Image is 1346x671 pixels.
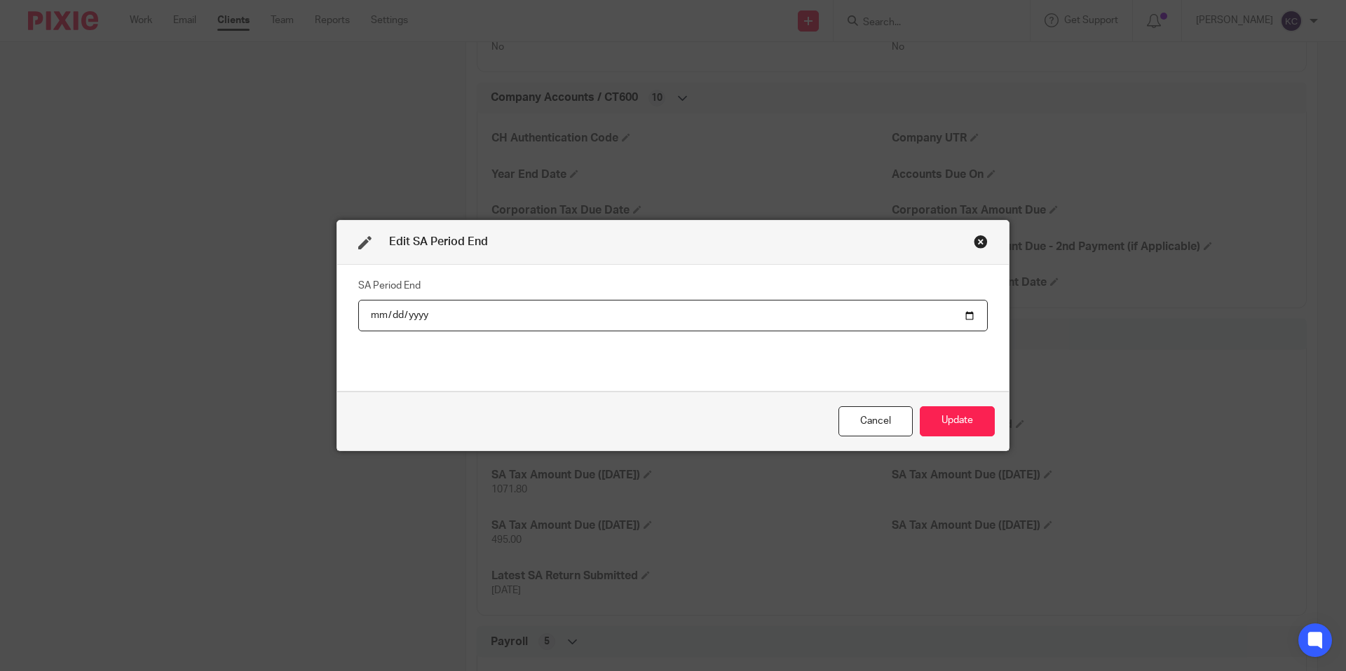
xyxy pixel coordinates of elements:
input: YYYY-MM-DD [358,300,988,331]
label: SA Period End [358,279,421,293]
span: Edit SA Period End [389,236,488,247]
div: Close this dialog window [838,406,913,436]
div: Close this dialog window [974,235,988,249]
button: Update [920,406,995,436]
